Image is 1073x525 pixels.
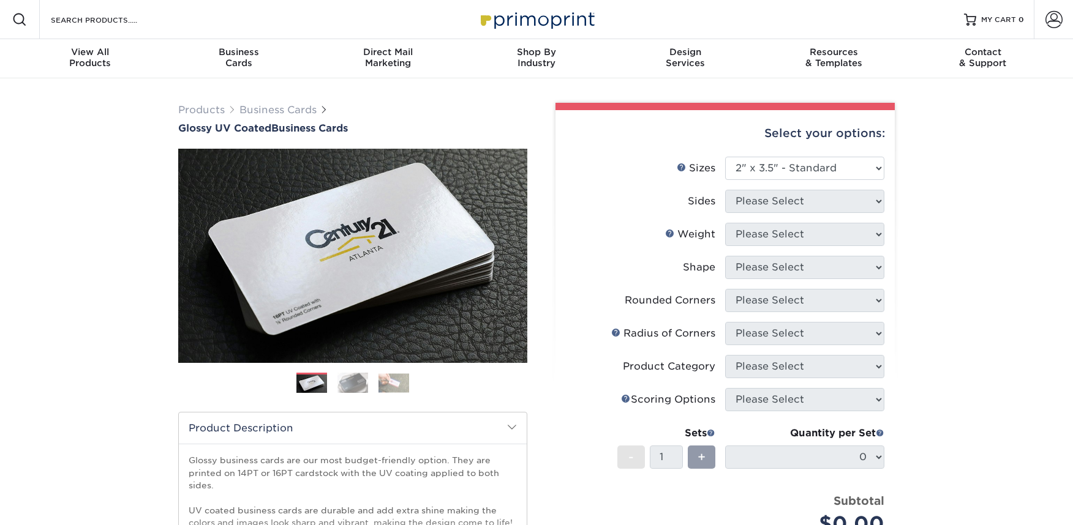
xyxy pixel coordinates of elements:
[296,368,327,399] img: Business Cards 01
[179,412,527,444] h2: Product Description
[178,104,225,116] a: Products
[314,39,462,78] a: Direct MailMarketing
[759,47,908,58] span: Resources
[611,47,759,58] span: Design
[981,15,1016,25] span: MY CART
[834,494,884,507] strong: Subtotal
[165,47,314,69] div: Cards
[1018,15,1024,24] span: 0
[314,47,462,69] div: Marketing
[625,293,715,308] div: Rounded Corners
[178,122,527,134] h1: Business Cards
[16,47,165,69] div: Products
[337,372,368,393] img: Business Cards 02
[178,122,527,134] a: Glossy UV CoatedBusiness Cards
[50,12,169,27] input: SEARCH PRODUCTS.....
[908,47,1057,69] div: & Support
[908,39,1057,78] a: Contact& Support
[165,39,314,78] a: BusinessCards
[683,260,715,275] div: Shape
[623,359,715,374] div: Product Category
[725,426,884,441] div: Quantity per Set
[565,110,885,157] div: Select your options:
[665,227,715,242] div: Weight
[677,161,715,176] div: Sizes
[698,448,706,466] span: +
[611,326,715,341] div: Radius of Corners
[611,47,759,69] div: Services
[314,47,462,58] span: Direct Mail
[462,47,611,69] div: Industry
[628,448,634,466] span: -
[178,122,271,134] span: Glossy UV Coated
[462,39,611,78] a: Shop ByIndustry
[688,194,715,209] div: Sides
[759,47,908,69] div: & Templates
[611,39,759,78] a: DesignServices
[621,392,715,407] div: Scoring Options
[16,47,165,58] span: View All
[475,6,598,32] img: Primoprint
[759,39,908,78] a: Resources& Templates
[908,47,1057,58] span: Contact
[178,81,527,430] img: Glossy UV Coated 01
[239,104,317,116] a: Business Cards
[462,47,611,58] span: Shop By
[378,373,409,392] img: Business Cards 03
[165,47,314,58] span: Business
[617,426,715,441] div: Sets
[16,39,165,78] a: View AllProducts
